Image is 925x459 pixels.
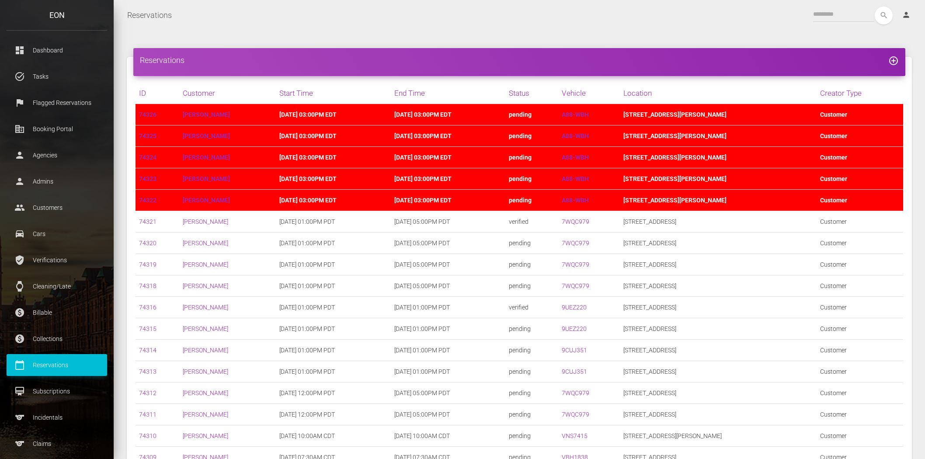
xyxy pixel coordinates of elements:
td: [DATE] 01:00PM PDT [391,297,505,318]
a: 7WQC979 [562,411,589,418]
td: [DATE] 01:00PM PDT [276,318,390,340]
a: 74311 [139,411,156,418]
td: [STREET_ADDRESS] [620,254,817,275]
a: 7WQC979 [562,389,589,396]
p: Cars [13,227,101,240]
a: dashboard Dashboard [7,39,107,61]
a: [PERSON_NAME] [183,325,228,332]
td: [STREET_ADDRESS] [620,233,817,254]
td: pending [505,340,558,361]
a: [PERSON_NAME] [183,282,228,289]
a: [PERSON_NAME] [183,411,228,418]
a: 74321 [139,218,156,225]
a: sports Claims [7,433,107,455]
a: A88-WBH [562,132,589,139]
a: person Admins [7,170,107,192]
a: [PERSON_NAME] [183,175,230,182]
a: 74318 [139,282,156,289]
td: [DATE] 01:00PM PDT [276,340,390,361]
td: Customer [817,275,903,297]
td: pending [505,361,558,382]
td: verified [505,211,558,233]
a: corporate_fare Booking Portal [7,118,107,140]
th: Creator Type [817,83,903,104]
td: [DATE] 01:00PM PDT [276,361,390,382]
a: people Customers [7,197,107,219]
td: Customer [817,297,903,318]
a: [PERSON_NAME] [183,347,228,354]
td: pending [505,254,558,275]
a: [PERSON_NAME] [183,389,228,396]
p: Customers [13,201,101,214]
td: Customer [817,404,903,425]
a: 74313 [139,368,156,375]
td: pending [505,168,558,190]
a: [PERSON_NAME] [183,304,228,311]
a: 74324 [139,154,156,161]
td: [DATE] 01:00PM PDT [276,275,390,297]
td: [DATE] 10:00AM CDT [391,425,505,447]
h4: Reservations [140,55,899,66]
p: Agencies [13,149,101,162]
p: Flagged Reservations [13,96,101,109]
p: Claims [13,437,101,450]
td: pending [505,275,558,297]
p: Verifications [13,254,101,267]
a: 7WQC979 [562,261,589,268]
td: [STREET_ADDRESS] [620,340,817,361]
td: [DATE] 12:00PM PDT [276,404,390,425]
td: Customer [817,425,903,447]
td: Customer [817,147,903,168]
a: verified_user Verifications [7,249,107,271]
td: [DATE] 03:00PM EDT [391,190,505,211]
i: add_circle_outline [888,56,899,66]
a: watch Cleaning/Late [7,275,107,297]
p: Subscriptions [13,385,101,398]
a: 9UEZ220 [562,304,587,311]
td: verified [505,297,558,318]
td: [DATE] 03:00PM EDT [276,104,390,125]
td: [DATE] 01:00PM PDT [276,254,390,275]
th: Start Time [276,83,390,104]
td: Customer [817,211,903,233]
td: [DATE] 01:00PM PDT [391,340,505,361]
th: Customer [179,83,276,104]
td: [STREET_ADDRESS][PERSON_NAME] [620,104,817,125]
td: [STREET_ADDRESS] [620,404,817,425]
td: [DATE] 01:00PM PDT [276,211,390,233]
a: add_circle_outline [888,56,899,65]
a: [PERSON_NAME] [183,197,230,204]
td: pending [505,318,558,340]
td: [STREET_ADDRESS] [620,318,817,340]
td: [DATE] 05:00PM PDT [391,211,505,233]
a: task_alt Tasks [7,66,107,87]
td: [STREET_ADDRESS] [620,382,817,404]
td: [DATE] 03:00PM EDT [391,168,505,190]
td: [DATE] 03:00PM EDT [391,125,505,147]
a: A88-WBH [562,154,589,161]
td: [STREET_ADDRESS][PERSON_NAME] [620,190,817,211]
p: Collections [13,332,101,345]
td: pending [505,233,558,254]
td: [DATE] 03:00PM EDT [276,125,390,147]
button: search [875,7,893,24]
a: flag Flagged Reservations [7,92,107,114]
td: [DATE] 01:00PM PDT [391,318,505,340]
a: 74325 [139,132,156,139]
td: [DATE] 12:00PM PDT [276,382,390,404]
a: [PERSON_NAME] [183,240,228,247]
td: [DATE] 03:00PM EDT [276,190,390,211]
td: Customer [817,340,903,361]
td: pending [505,147,558,168]
a: A88-WBH [562,197,589,204]
td: Customer [817,382,903,404]
td: [DATE] 05:00PM PDT [391,404,505,425]
td: pending [505,125,558,147]
td: Customer [817,190,903,211]
td: [STREET_ADDRESS][PERSON_NAME] [620,425,817,447]
td: pending [505,404,558,425]
p: Dashboard [13,44,101,57]
a: [PERSON_NAME] [183,432,228,439]
td: Customer [817,254,903,275]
